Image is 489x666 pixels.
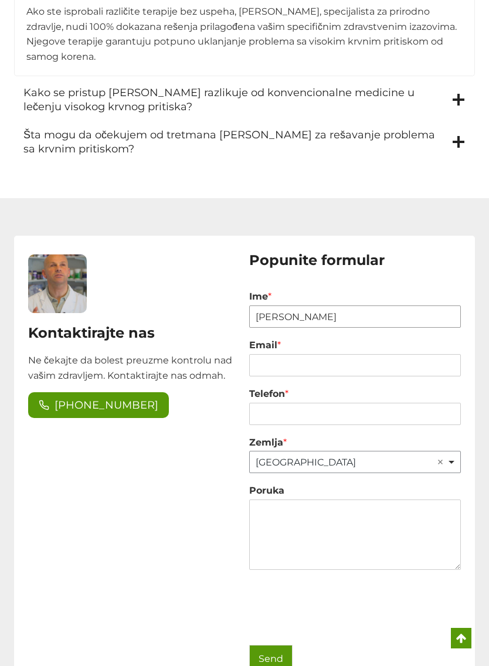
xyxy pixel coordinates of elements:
[14,123,475,161] button: Šta mogu da očekujem od tretmana [PERSON_NAME] za rešavanje problema sa krvnim pritiskom?
[249,437,461,449] label: Zemlja
[28,392,169,417] a: [PHONE_NUMBER]
[23,86,446,114] span: Kako se pristup [PERSON_NAME] razlikuje od konvencionalne medicine u lečenju visokog krvnog priti...
[451,628,471,648] a: Scroll to top
[249,485,461,497] label: Poruka
[249,250,461,271] h2: Popunite formular
[28,322,240,344] h2: Kontaktirajte nas
[256,457,447,468] div: [GEOGRAPHIC_DATA]
[55,397,158,414] span: [PHONE_NUMBER]
[249,388,461,400] label: Telefon
[26,4,463,64] p: Ako ste isprobali različite terapije bez uspeha, [PERSON_NAME], specijalista za prirodno zdravlje...
[249,339,461,352] label: Email
[28,353,240,383] p: Ne čekajte da bolest preuzme kontrolu nad vašim zdravljem. Kontaktirajte nas odmah.
[249,291,461,303] label: Ime
[434,456,446,468] button: Remove item: 'Australia'
[23,128,446,156] span: Šta mogu da očekujem od tretmana [PERSON_NAME] za rešavanje problema sa krvnim pritiskom?
[14,81,475,118] button: Kako se pristup [PERSON_NAME] razlikuje od konvencionalne medicine u lečenju visokog krvnog priti...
